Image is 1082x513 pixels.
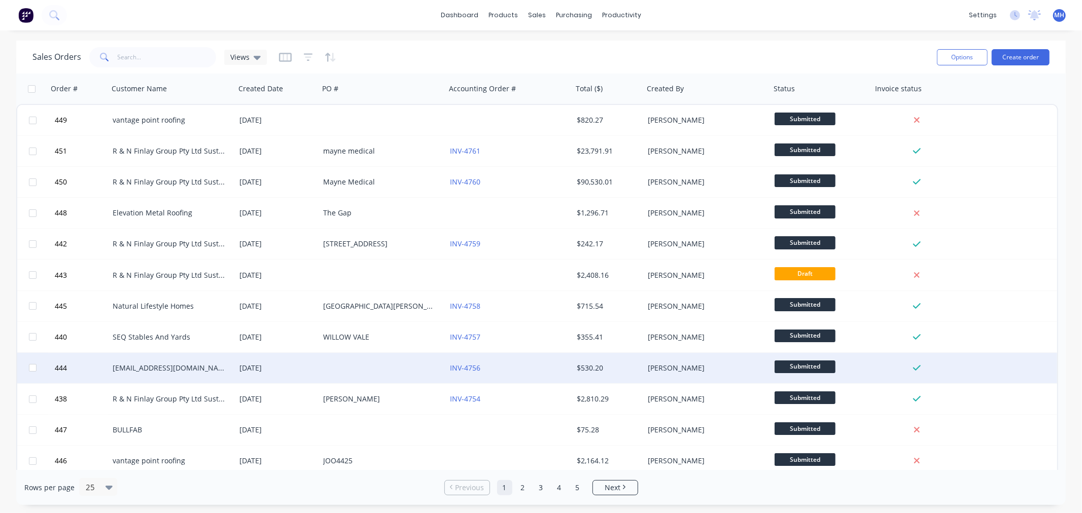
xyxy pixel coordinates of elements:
[239,332,315,342] div: [DATE]
[648,239,760,249] div: [PERSON_NAME]
[51,84,78,94] div: Order #
[605,483,620,493] span: Next
[648,301,760,311] div: [PERSON_NAME]
[648,394,760,404] div: [PERSON_NAME]
[113,177,225,187] div: R & N Finlay Group Pty Ltd Sustainable Cladding
[593,483,638,493] a: Next page
[577,270,637,280] div: $2,408.16
[52,446,113,476] button: 446
[322,84,338,94] div: PO #
[52,322,113,352] button: 440
[450,177,480,187] a: INV-4760
[32,52,81,62] h1: Sales Orders
[55,456,67,466] span: 446
[648,270,760,280] div: [PERSON_NAME]
[52,105,113,135] button: 449
[775,360,835,373] span: Submitted
[52,136,113,166] button: 451
[1055,11,1065,20] span: MH
[52,415,113,445] button: 447
[323,332,436,342] div: WILLOW VALE
[534,480,549,495] a: Page 3
[576,84,603,94] div: Total ($)
[647,84,684,94] div: Created By
[775,143,835,156] span: Submitted
[648,363,760,373] div: [PERSON_NAME]
[239,115,315,125] div: [DATE]
[239,177,315,187] div: [DATE]
[449,84,516,94] div: Accounting Order #
[992,49,1050,65] button: Create order
[875,84,922,94] div: Invoice status
[775,329,835,342] span: Submitted
[775,422,835,435] span: Submitted
[55,425,67,435] span: 447
[239,363,315,373] div: [DATE]
[52,229,113,259] button: 442
[440,480,642,495] ul: Pagination
[118,47,217,67] input: Search...
[323,146,436,156] div: mayne medical
[450,301,480,311] a: INV-4758
[113,332,225,342] div: SEQ Stables And Yards
[577,301,637,311] div: $715.54
[113,208,225,218] div: Elevation Metal Roofing
[775,298,835,311] span: Submitted
[648,208,760,218] div: [PERSON_NAME]
[52,291,113,321] button: 445
[55,208,67,218] span: 448
[239,208,315,218] div: [DATE]
[483,8,523,23] div: products
[648,177,760,187] div: [PERSON_NAME]
[55,239,67,249] span: 442
[113,270,225,280] div: R & N Finlay Group Pty Ltd Sustainable Cladding
[113,301,225,311] div: Natural Lifestyle Homes
[55,363,67,373] span: 444
[577,115,637,125] div: $820.27
[775,267,835,280] span: Draft
[552,480,567,495] a: Page 4
[55,115,67,125] span: 449
[113,239,225,249] div: R & N Finlay Group Pty Ltd Sustainable Cladding
[113,425,225,435] div: BULLFAB
[577,332,637,342] div: $355.41
[577,239,637,249] div: $242.17
[648,425,760,435] div: [PERSON_NAME]
[239,301,315,311] div: [DATE]
[323,394,436,404] div: [PERSON_NAME]
[112,84,167,94] div: Customer Name
[239,146,315,156] div: [DATE]
[577,177,637,187] div: $90,530.01
[55,332,67,342] span: 440
[55,177,67,187] span: 450
[239,239,315,249] div: [DATE]
[55,394,67,404] span: 438
[323,177,436,187] div: Mayne Medical
[455,483,484,493] span: Previous
[239,456,315,466] div: [DATE]
[55,146,67,156] span: 451
[775,205,835,218] span: Submitted
[238,84,283,94] div: Created Date
[113,115,225,125] div: vantage point roofing
[113,394,225,404] div: R & N Finlay Group Pty Ltd Sustainable Cladding
[450,146,480,156] a: INV-4761
[648,332,760,342] div: [PERSON_NAME]
[323,456,436,466] div: JOO4425
[450,394,480,404] a: INV-4754
[577,363,637,373] div: $530.20
[445,483,490,493] a: Previous page
[775,453,835,466] span: Submitted
[570,480,585,495] a: Page 5
[964,8,1002,23] div: settings
[323,239,436,249] div: [STREET_ADDRESS]
[239,270,315,280] div: [DATE]
[774,84,795,94] div: Status
[775,236,835,249] span: Submitted
[577,456,637,466] div: $2,164.12
[775,391,835,404] span: Submitted
[52,353,113,383] button: 444
[450,363,480,373] a: INV-4756
[450,332,480,342] a: INV-4757
[497,480,512,495] a: Page 1 is your current page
